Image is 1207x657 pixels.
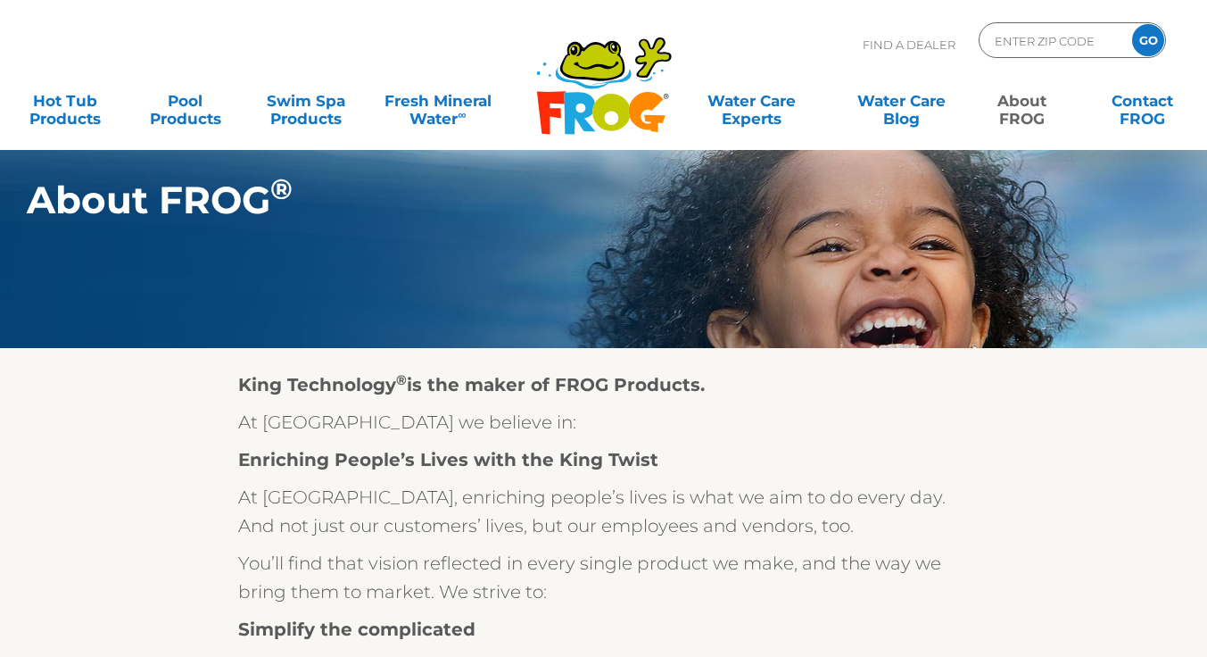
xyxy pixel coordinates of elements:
[27,179,1087,221] h1: About FROG
[238,549,970,606] p: You’ll find that vision reflected in every single product we make, and the way we bring them to m...
[855,83,948,119] a: Water CareBlog
[18,83,112,119] a: Hot TubProducts
[238,449,658,470] strong: Enriching People’s Lives with the King Twist
[458,108,466,121] sup: ∞
[993,28,1113,54] input: Zip Code Form
[238,483,970,540] p: At [GEOGRAPHIC_DATA], enriching people’s lives is what we aim to do every day. And not just our c...
[238,374,705,395] strong: King Technology is the maker of FROG Products.
[238,408,970,437] p: At [GEOGRAPHIC_DATA] we believe in:
[379,83,496,119] a: Fresh MineralWater∞
[863,22,955,67] p: Find A Dealer
[238,619,475,640] strong: Simplify the complicated
[270,172,293,206] sup: ®
[1095,83,1189,119] a: ContactFROG
[675,83,828,119] a: Water CareExperts
[259,83,352,119] a: Swim SpaProducts
[975,83,1069,119] a: AboutFROG
[396,371,407,388] sup: ®
[138,83,232,119] a: PoolProducts
[1132,24,1164,56] input: GO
